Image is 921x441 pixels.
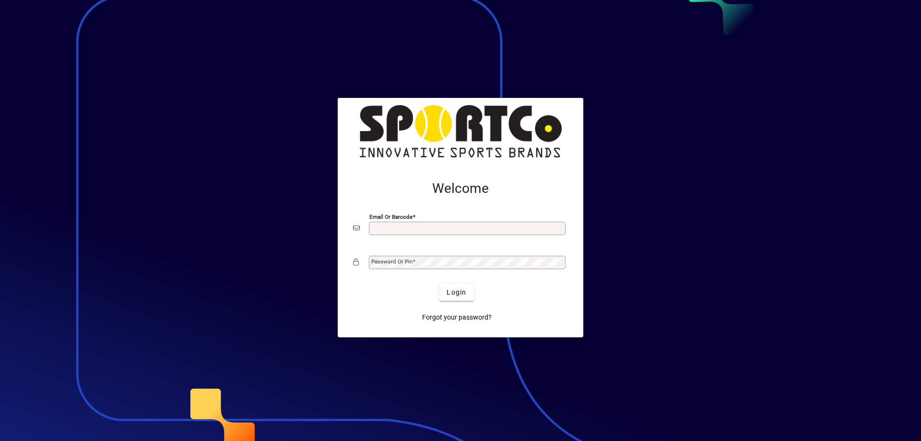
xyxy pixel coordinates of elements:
[418,309,496,326] a: Forgot your password?
[447,287,466,298] span: Login
[422,312,492,322] span: Forgot your password?
[439,284,474,301] button: Login
[353,180,568,197] h2: Welcome
[371,258,413,265] mat-label: Password or Pin
[369,214,413,220] mat-label: Email or Barcode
